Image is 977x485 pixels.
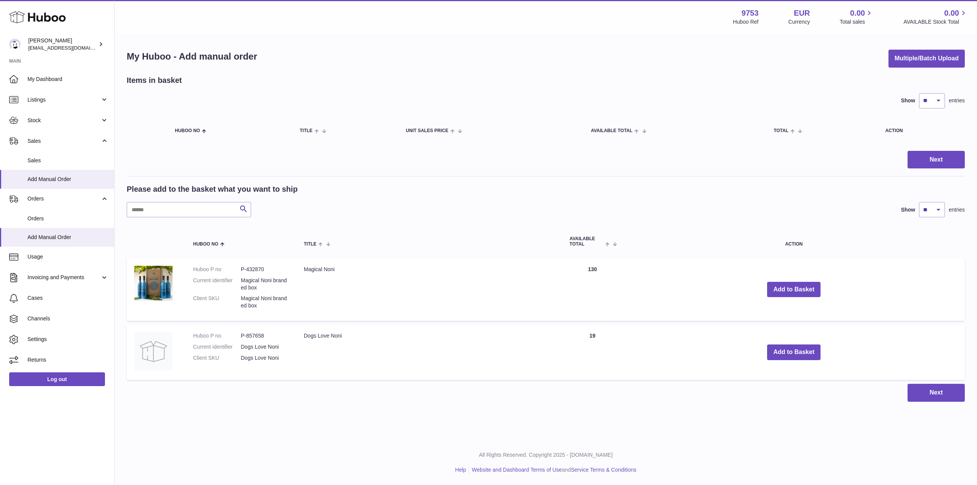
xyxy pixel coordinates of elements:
[27,234,108,241] span: Add Manual Order
[241,266,289,273] dd: P-432870
[134,266,173,301] img: Magical Noni
[27,274,100,281] span: Invoicing and Payments
[901,206,915,213] label: Show
[193,266,241,273] dt: Huboo P no
[193,242,218,247] span: Huboo no
[794,8,810,18] strong: EUR
[469,466,636,474] li: and
[840,8,874,26] a: 0.00 Total sales
[562,258,623,321] td: 130
[241,295,289,309] dd: Magical Noni branded box
[296,258,562,321] td: Magical Noni
[27,215,108,222] span: Orders
[455,467,466,473] a: Help
[767,344,821,360] button: Add to Basket
[175,128,200,133] span: Huboo no
[591,128,632,133] span: AVAILABLE Total
[9,39,21,50] img: info@welovenoni.com
[127,75,182,86] h2: Items in basket
[27,195,100,202] span: Orders
[127,184,298,194] h2: Please add to the basket what you want to ship
[134,332,173,370] img: Dogs Love Noni
[9,372,105,386] a: Log out
[27,76,108,83] span: My Dashboard
[908,151,965,169] button: Next
[472,467,562,473] a: Website and Dashboard Terms of Use
[850,8,865,18] span: 0.00
[944,8,959,18] span: 0.00
[127,50,257,63] h1: My Huboo - Add manual order
[300,128,313,133] span: Title
[304,242,316,247] span: Title
[406,128,448,133] span: Unit Sales Price
[296,325,562,380] td: Dogs Love Noni
[27,336,108,343] span: Settings
[949,206,965,213] span: entries
[569,236,603,246] span: AVAILABLE Total
[28,37,97,52] div: [PERSON_NAME]
[908,384,965,402] button: Next
[193,354,241,362] dt: Client SKU
[788,18,810,26] div: Currency
[885,128,957,133] div: Action
[742,8,759,18] strong: 9753
[840,18,874,26] span: Total sales
[241,343,289,351] dd: Dogs Love Noni
[888,50,965,68] button: Multiple/Batch Upload
[28,45,112,51] span: [EMAIL_ADDRESS][DOMAIN_NAME]
[27,117,100,124] span: Stock
[562,325,623,380] td: 19
[903,18,968,26] span: AVAILABLE Stock Total
[241,354,289,362] dd: Dogs Love Noni
[27,176,108,183] span: Add Manual Order
[27,96,100,103] span: Listings
[27,253,108,260] span: Usage
[571,467,637,473] a: Service Terms & Conditions
[27,157,108,164] span: Sales
[27,137,100,145] span: Sales
[27,315,108,322] span: Channels
[193,295,241,309] dt: Client SKU
[774,128,788,133] span: Total
[901,97,915,104] label: Show
[241,332,289,339] dd: P-857658
[121,451,971,459] p: All Rights Reserved. Copyright 2025 - [DOMAIN_NAME]
[733,18,759,26] div: Huboo Ref
[193,343,241,351] dt: Current identifier
[193,332,241,339] dt: Huboo P no
[241,277,289,291] dd: Magical Noni branded box
[903,8,968,26] a: 0.00 AVAILABLE Stock Total
[27,294,108,302] span: Cases
[27,356,108,364] span: Returns
[623,229,965,254] th: Action
[949,97,965,104] span: entries
[193,277,241,291] dt: Current identifier
[767,282,821,297] button: Add to Basket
